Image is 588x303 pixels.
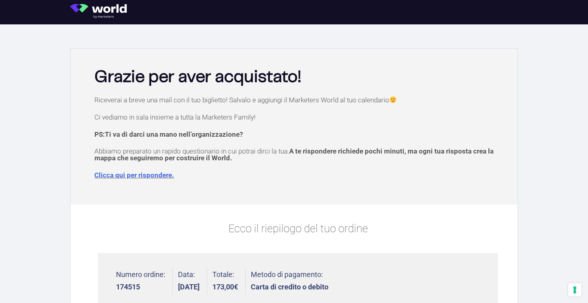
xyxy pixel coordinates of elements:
li: Metodo di pagamento: [251,267,328,294]
button: Le tue preferenze relative al consenso per le tecnologie di tracciamento [568,283,582,297]
b: Grazie per aver acquistato! [94,69,301,85]
strong: Carta di credito o debito [251,283,328,291]
p: Abbiamo preparato un rapido questionario in cui potrai dirci la tua. [94,148,502,161]
span: A te rispondere richiede pochi minuti, ma ogni tua risposta crea la mappa che seguiremo per costr... [94,147,494,162]
p: Ecco il riepilogo del tuo ordine [98,221,498,237]
strong: PS: [94,130,243,138]
span: € [234,283,238,291]
p: Riceverai a breve una mail con il tuo biglietto! Salvalo e aggiungi il Marketers World al tuo cal... [94,96,502,104]
img: 🙂 [390,96,396,103]
a: Clicca qui per rispondere. [94,171,174,179]
strong: 174515 [116,283,165,291]
li: Totale: [212,267,246,294]
p: Ci vediamo in sala insieme a tutta la Marketers Family! [94,114,502,121]
span: Ti va di darci una mano nell’organizzazione? [105,130,243,138]
li: Data: [178,267,207,294]
li: Numero ordine: [116,267,173,294]
strong: [DATE] [178,283,200,291]
bdi: 173,00 [212,283,238,291]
